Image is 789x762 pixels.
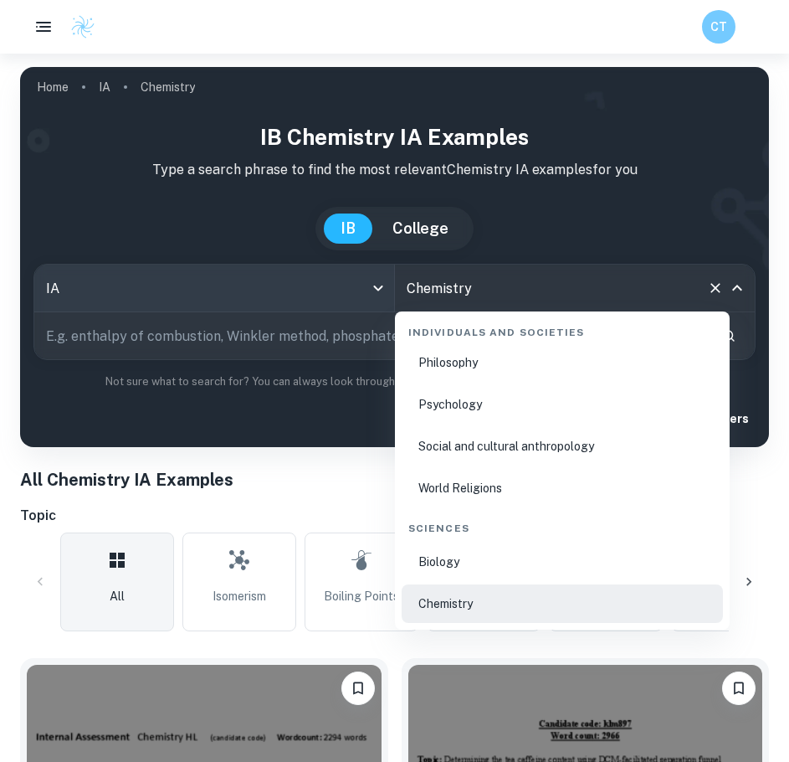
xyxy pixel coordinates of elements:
[213,587,266,605] span: Isomerism
[341,672,375,705] button: Bookmark
[70,14,95,39] img: Clastify logo
[60,14,95,39] a: Clastify logo
[99,75,110,99] a: IA
[20,467,769,492] h1: All Chemistry IA Examples
[725,276,749,300] button: Close
[33,121,756,153] h1: IB Chemistry IA examples
[722,672,756,705] button: Bookmark
[324,214,372,244] button: IB
[402,507,723,543] div: Sciences
[34,265,394,311] div: IA
[402,543,723,581] li: Biology
[402,584,723,623] li: Chemistry
[402,427,723,466] li: Social and cultural anthropology
[402,469,723,507] li: World Religions
[376,214,465,244] button: College
[20,67,769,447] img: profile cover
[34,312,708,359] input: E.g. enthalpy of combustion, Winkler method, phosphate and temperature...
[402,343,723,382] li: Philosophy
[37,75,69,99] a: Home
[704,276,727,300] button: Clear
[324,587,399,605] span: Boiling Points
[33,373,756,390] p: Not sure what to search for? You can always look through our example Internal Assessments below f...
[110,587,125,605] span: All
[402,385,723,424] li: Psychology
[710,18,729,36] h6: CT
[402,311,723,347] div: Individuals and Societies
[702,10,735,44] button: CT
[33,160,756,180] p: Type a search phrase to find the most relevant Chemistry IA examples for you
[141,78,195,96] p: Chemistry
[20,506,769,526] h6: Topic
